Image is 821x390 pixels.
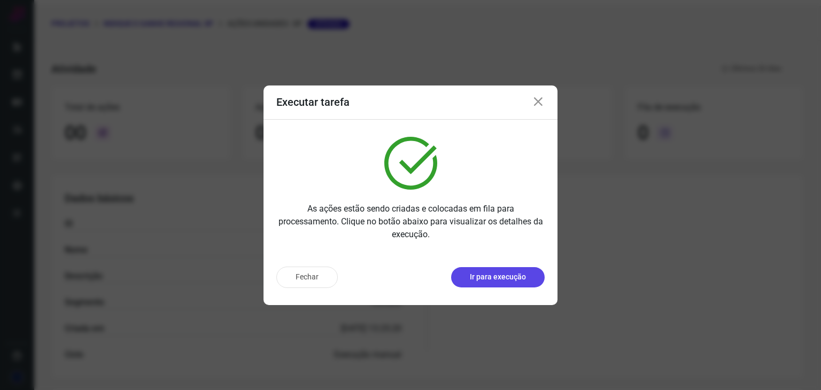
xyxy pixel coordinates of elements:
img: verified.svg [384,137,437,190]
button: Ir para execução [451,267,545,287]
h3: Executar tarefa [276,96,350,108]
button: Fechar [276,267,338,288]
p: Ir para execução [470,271,526,283]
p: As ações estão sendo criadas e colocadas em fila para processamento. Clique no botão abaixo para ... [276,202,545,241]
